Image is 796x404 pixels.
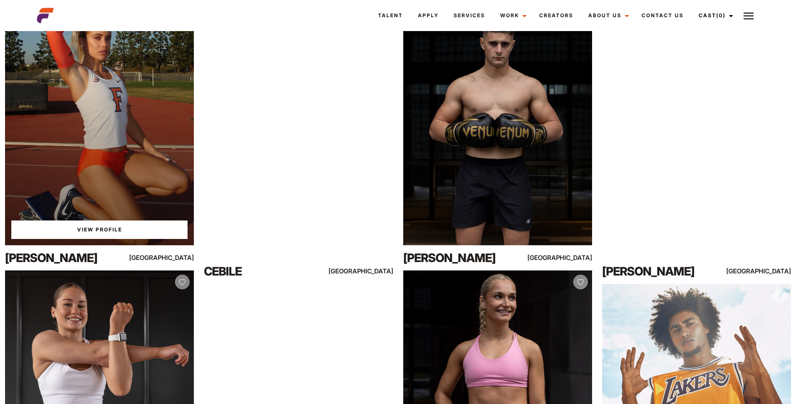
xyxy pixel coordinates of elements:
[493,4,532,27] a: Work
[204,263,317,280] div: Cebile
[744,11,754,21] img: Burger icon
[371,4,410,27] a: Talent
[581,4,634,27] a: About Us
[716,12,726,18] span: (0)
[691,4,738,27] a: Cast(0)
[11,220,188,239] a: View Tayla Br'sProfile
[410,4,446,27] a: Apply
[535,252,592,263] div: [GEOGRAPHIC_DATA]
[137,252,194,263] div: [GEOGRAPHIC_DATA]
[634,4,691,27] a: Contact Us
[602,263,715,280] div: [PERSON_NAME]
[446,4,493,27] a: Services
[37,7,54,24] img: cropped-aefm-brand-fav-22-square.png
[532,4,581,27] a: Creators
[403,249,517,266] div: [PERSON_NAME]
[336,266,393,276] div: [GEOGRAPHIC_DATA]
[734,266,791,276] div: [GEOGRAPHIC_DATA]
[5,249,118,266] div: [PERSON_NAME]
